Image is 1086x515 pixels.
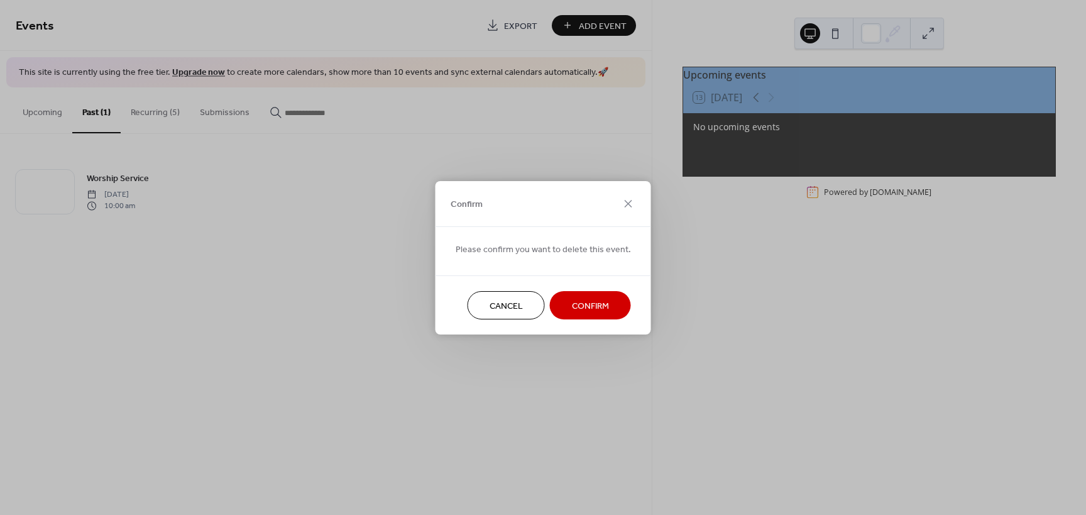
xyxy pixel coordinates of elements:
span: Confirm [451,198,483,211]
button: Confirm [550,291,631,319]
span: Cancel [490,299,523,313]
span: Please confirm you want to delete this event. [456,243,631,256]
span: Confirm [572,299,609,313]
button: Cancel [468,291,545,319]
